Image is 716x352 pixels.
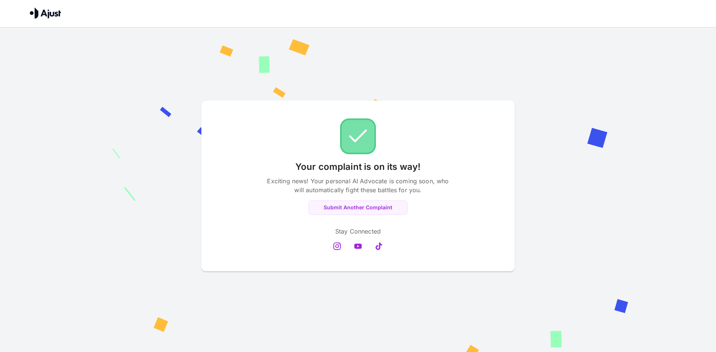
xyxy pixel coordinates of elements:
button: Submit Another Complaint [308,200,408,215]
img: Check! [340,118,376,154]
p: Your complaint is on its way! [295,160,421,174]
p: Exciting news! Your personal AI Advocate is coming soon, who will automatically fight these battl... [265,177,451,194]
p: Stay Connected [335,227,381,236]
img: Ajust [30,7,61,19]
